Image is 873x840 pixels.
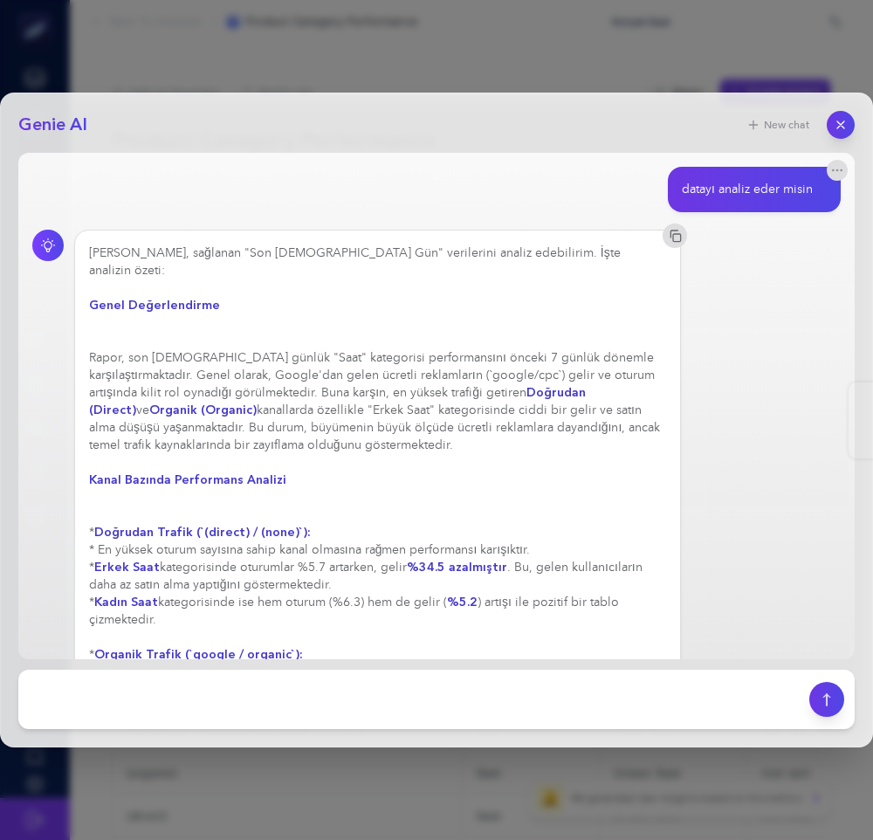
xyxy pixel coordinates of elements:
[94,524,311,540] strong: Doğrudan Trafik (`(direct) / (none)`):
[663,224,687,248] button: Copy
[89,472,286,488] strong: Kanal Bazında Performans Analizi
[94,646,303,663] strong: Organik Trafik (`google / organic`):
[736,113,820,137] button: New chat
[682,181,813,198] div: datayı analiz eder misin
[447,594,478,610] strong: %5.2
[149,402,257,418] strong: Organik (Organic)
[407,559,507,575] strong: %34.5 azalmıştır
[94,594,158,610] strong: Kadın Saat
[89,384,586,418] strong: Doğrudan (Direct)
[18,113,87,137] h2: Genie AI
[94,559,160,575] strong: Erkek Saat
[89,297,220,313] strong: Genel Değerlendirme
